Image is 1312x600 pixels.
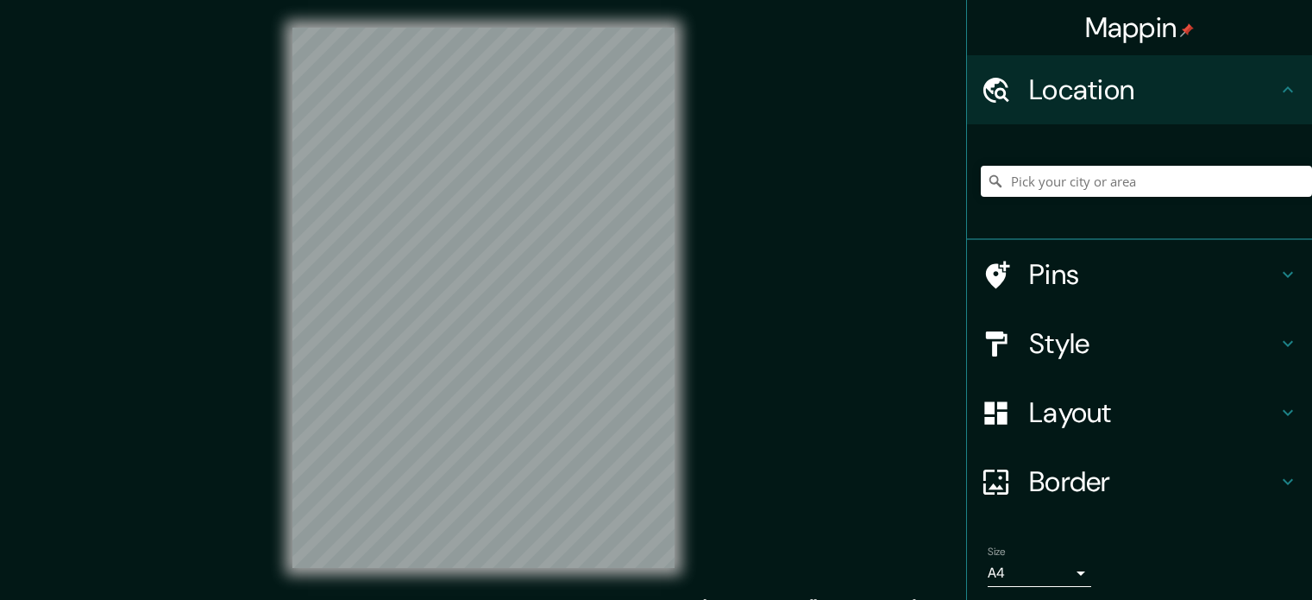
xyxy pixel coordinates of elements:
[967,55,1312,124] div: Location
[967,240,1312,309] div: Pins
[967,309,1312,378] div: Style
[1029,395,1277,430] h4: Layout
[1029,326,1277,361] h4: Style
[988,559,1091,587] div: A4
[1029,257,1277,292] h4: Pins
[1085,10,1195,45] h4: Mappin
[988,545,1006,559] label: Size
[967,447,1312,516] div: Border
[981,166,1312,197] input: Pick your city or area
[1029,73,1277,107] h4: Location
[967,378,1312,447] div: Layout
[292,28,675,568] canvas: Map
[1180,23,1194,37] img: pin-icon.png
[1029,464,1277,499] h4: Border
